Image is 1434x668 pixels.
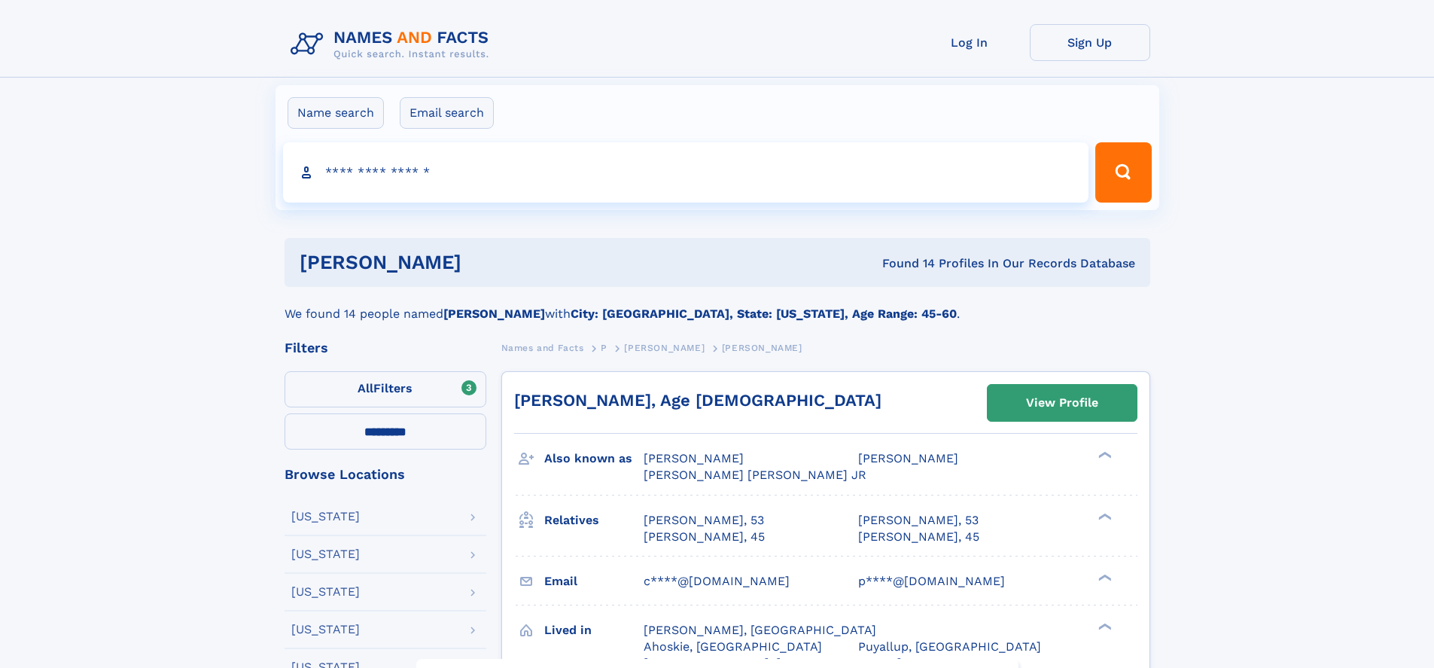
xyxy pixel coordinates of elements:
[1095,621,1113,631] div: ❯
[624,338,705,357] a: [PERSON_NAME]
[544,446,644,471] h3: Also known as
[514,391,881,410] a: [PERSON_NAME], Age [DEMOGRAPHIC_DATA]
[291,624,360,636] div: [US_STATE]
[671,255,1135,272] div: Found 14 Profiles In Our Records Database
[644,623,876,637] span: [PERSON_NAME], [GEOGRAPHIC_DATA]
[909,24,1030,61] a: Log In
[858,639,1041,654] span: Puyallup, [GEOGRAPHIC_DATA]
[601,343,607,353] span: P
[291,586,360,598] div: [US_STATE]
[644,512,764,529] a: [PERSON_NAME], 53
[624,343,705,353] span: [PERSON_NAME]
[1095,511,1113,521] div: ❯
[291,511,360,523] div: [US_STATE]
[601,338,607,357] a: P
[1030,24,1150,61] a: Sign Up
[1026,386,1098,420] div: View Profile
[288,97,384,129] label: Name search
[544,618,644,643] h3: Lived in
[300,253,672,272] h1: [PERSON_NAME]
[544,569,644,594] h3: Email
[285,341,486,355] div: Filters
[1095,142,1151,203] button: Search Button
[285,468,486,481] div: Browse Locations
[501,338,584,357] a: Names and Facts
[644,468,866,482] span: [PERSON_NAME] [PERSON_NAME] JR
[291,548,360,560] div: [US_STATE]
[400,97,494,129] label: Email search
[858,451,958,465] span: [PERSON_NAME]
[358,381,373,395] span: All
[722,343,802,353] span: [PERSON_NAME]
[644,529,765,545] a: [PERSON_NAME], 45
[1095,572,1113,582] div: ❯
[283,142,1089,203] input: search input
[285,287,1150,323] div: We found 14 people named with .
[858,529,979,545] a: [PERSON_NAME], 45
[988,385,1137,421] a: View Profile
[285,24,501,65] img: Logo Names and Facts
[443,307,545,321] b: [PERSON_NAME]
[544,508,644,533] h3: Relatives
[571,307,957,321] b: City: [GEOGRAPHIC_DATA], State: [US_STATE], Age Range: 45-60
[858,512,979,529] a: [PERSON_NAME], 53
[1095,450,1113,460] div: ❯
[644,451,744,465] span: [PERSON_NAME]
[285,371,486,407] label: Filters
[644,639,822,654] span: Ahoskie, [GEOGRAPHIC_DATA]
